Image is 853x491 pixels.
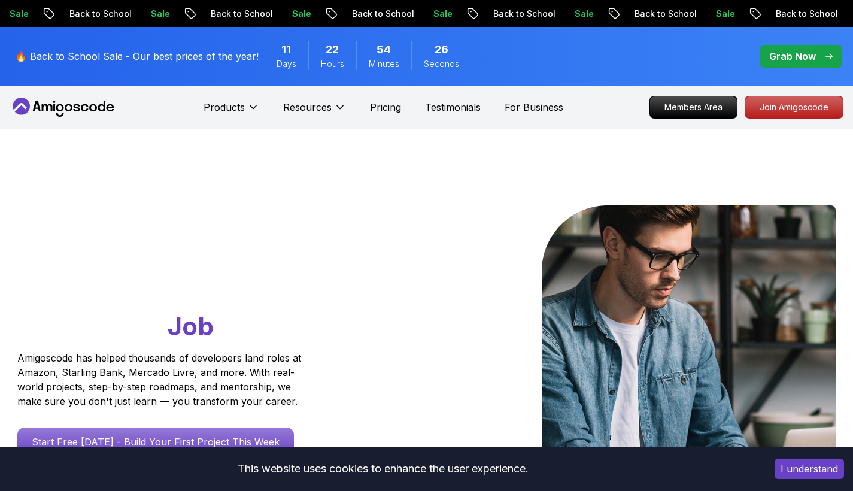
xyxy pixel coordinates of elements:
[326,41,339,58] span: 22 Hours
[697,8,736,20] p: Sale
[274,8,312,20] p: Sale
[17,351,305,408] p: Amigoscode has helped thousands of developers land roles at Amazon, Starling Bank, Mercado Livre,...
[435,41,448,58] span: 26 Seconds
[745,96,843,118] p: Join Amigoscode
[556,8,594,20] p: Sale
[616,8,697,20] p: Back to School
[277,58,296,70] span: Days
[281,41,291,58] span: 11 Days
[192,8,274,20] p: Back to School
[757,8,839,20] p: Back to School
[283,100,346,124] button: Resources
[15,49,259,63] p: 🔥 Back to School Sale - Our best prices of the year!
[475,8,556,20] p: Back to School
[168,311,214,341] span: Job
[17,205,347,344] h1: Go From Learning to Hired: Master Java, Spring Boot & Cloud Skills That Get You the
[370,100,401,114] a: Pricing
[424,58,459,70] span: Seconds
[505,100,563,114] a: For Business
[204,100,259,124] button: Products
[51,8,132,20] p: Back to School
[775,459,844,479] button: Accept cookies
[377,41,391,58] span: 54 Minutes
[9,456,757,482] div: This website uses cookies to enhance the user experience.
[321,58,344,70] span: Hours
[769,49,816,63] p: Grab Now
[425,100,481,114] a: Testimonials
[132,8,171,20] p: Sale
[333,8,415,20] p: Back to School
[283,100,332,114] p: Resources
[649,96,737,119] a: Members Area
[650,96,737,118] p: Members Area
[745,96,843,119] a: Join Amigoscode
[415,8,453,20] p: Sale
[17,428,294,456] a: Start Free [DATE] - Build Your First Project This Week
[204,100,245,114] p: Products
[369,58,399,70] span: Minutes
